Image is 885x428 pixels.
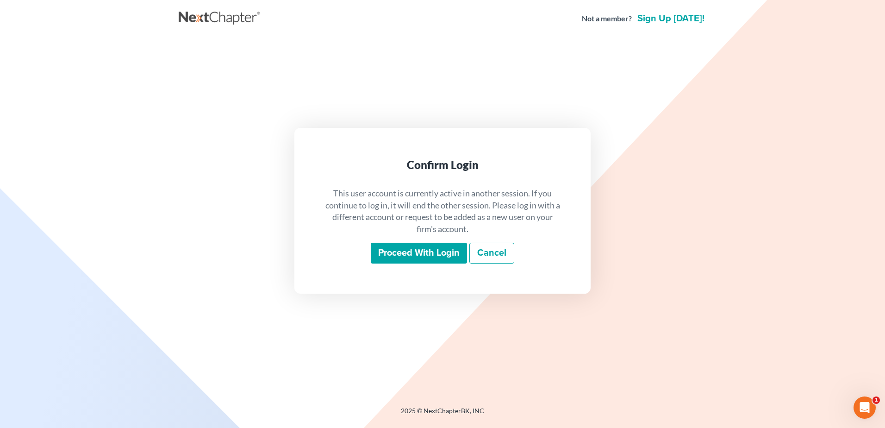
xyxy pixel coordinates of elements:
[854,397,876,419] iframe: Intercom live chat
[469,243,514,264] a: Cancel
[179,406,706,423] div: 2025 © NextChapterBK, INC
[371,243,467,264] input: Proceed with login
[324,157,561,172] div: Confirm Login
[324,188,561,235] p: This user account is currently active in another session. If you continue to log in, it will end ...
[582,13,632,24] strong: Not a member?
[636,14,706,23] a: Sign up [DATE]!
[873,397,880,404] span: 1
